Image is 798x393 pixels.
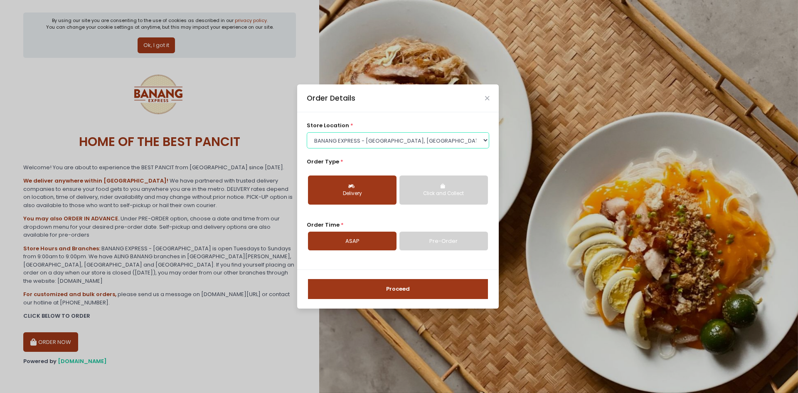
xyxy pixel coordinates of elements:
[399,232,488,251] a: Pre-Order
[307,93,355,104] div: Order Details
[399,175,488,205] button: Click and Collect
[307,158,339,166] span: Order Type
[307,221,340,229] span: Order Time
[307,121,349,129] span: store location
[485,96,489,100] button: Close
[314,190,391,198] div: Delivery
[308,175,397,205] button: Delivery
[308,279,488,299] button: Proceed
[405,190,482,198] div: Click and Collect
[308,232,397,251] a: ASAP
